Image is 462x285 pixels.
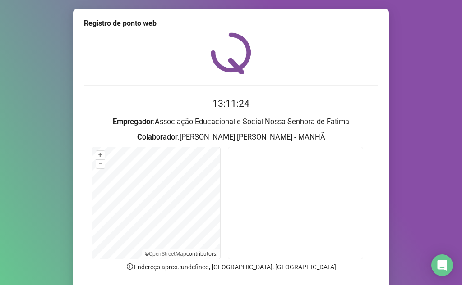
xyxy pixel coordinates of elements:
div: Registro de ponto web [84,18,378,29]
div: Open Intercom Messenger [431,254,453,276]
p: Endereço aprox. : undefined, [GEOGRAPHIC_DATA], [GEOGRAPHIC_DATA] [84,262,378,272]
button: – [96,160,105,168]
li: © contributors. [145,251,217,257]
strong: Empregador [113,118,153,126]
span: info-circle [126,262,134,271]
h3: : Associação Educacional e Social Nossa Senhora de Fatima [84,116,378,128]
h3: : [PERSON_NAME] [PERSON_NAME] - MANHÃ [84,131,378,143]
button: + [96,151,105,159]
img: QRPoint [211,32,251,74]
time: 13:11:24 [213,98,249,109]
a: OpenStreetMap [149,251,186,257]
strong: Colaborador [137,133,178,141]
